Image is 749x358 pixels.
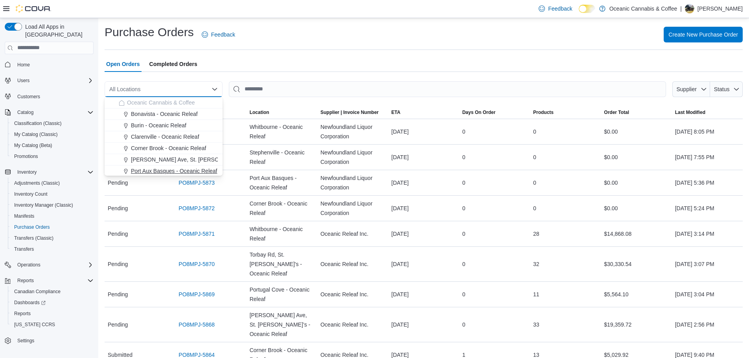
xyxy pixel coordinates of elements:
[2,107,97,118] button: Catalog
[250,109,269,116] span: Location
[8,118,97,129] button: Classification (Classic)
[105,165,223,177] button: Port Aux Basques - Oceanic Releaf
[17,94,40,100] span: Customers
[11,287,94,296] span: Canadian Compliance
[11,244,37,254] a: Transfers
[459,106,530,119] button: Days On Order
[14,92,43,101] a: Customers
[11,141,94,150] span: My Catalog (Beta)
[247,106,317,119] button: Location
[533,320,539,329] span: 33
[14,276,37,285] button: Reports
[22,23,94,39] span: Load All Apps in [GEOGRAPHIC_DATA]
[601,149,672,165] div: $0.00
[179,204,215,213] a: PO8MPJ-5872
[462,152,466,162] span: 0
[317,226,388,242] div: Oceanic Releaf Inc.
[14,336,37,345] a: Settings
[14,76,33,85] button: Users
[8,319,97,330] button: [US_STATE] CCRS
[250,173,314,192] span: Port Aux Basques - Oceanic Releaf
[11,211,37,221] a: Manifests
[105,120,223,131] button: Burin - Oceanic Releaf
[388,317,459,332] div: [DATE]
[2,259,97,270] button: Operations
[388,175,459,191] div: [DATE]
[11,211,94,221] span: Manifests
[536,1,575,17] a: Feedback
[131,156,290,163] span: [PERSON_NAME] Ave, St. [PERSON_NAME]’s - Oceanic Releaf
[250,285,314,304] span: Portugal Cove - Oceanic Releaf
[229,81,666,97] input: This is a search bar. After typing your query, hit enter to filter the results lower in the page.
[131,133,199,141] span: Clarenville - Oceanic Releaf
[14,321,55,328] span: [US_STATE] CCRS
[14,288,61,295] span: Canadian Compliance
[533,152,536,162] span: 0
[601,106,672,119] button: Order Total
[533,127,536,136] span: 0
[317,145,388,170] div: Newfoundland Liquor Corporation
[211,31,235,39] span: Feedback
[11,320,58,329] a: [US_STATE] CCRS
[664,27,743,42] button: Create New Purchase Order
[2,91,97,102] button: Customers
[105,143,223,154] button: Corner Brook - Oceanic Releaf
[11,287,64,296] a: Canadian Compliance
[131,167,217,175] span: Port Aux Basques - Oceanic Releaf
[601,200,672,216] div: $0.00
[8,151,97,162] button: Promotions
[11,119,94,128] span: Classification (Classic)
[11,298,49,307] a: Dashboards
[317,170,388,195] div: Newfoundland Liquor Corporation
[604,109,629,116] span: Order Total
[17,109,33,116] span: Catalog
[108,204,128,213] span: Pending
[601,175,672,191] div: $0.00
[672,317,743,332] div: [DATE] 2:56 PM
[601,226,672,242] div: $14,868.08
[388,124,459,140] div: [DATE]
[105,97,223,108] button: Oceanic Cannabis & Coffee
[108,320,128,329] span: Pending
[179,229,215,239] a: PO8MPJ-5871
[11,244,94,254] span: Transfers
[672,226,743,242] div: [DATE] 3:14 PM
[388,200,459,216] div: [DATE]
[179,290,215,299] a: PO8MPJ-5869
[548,5,572,13] span: Feedback
[2,59,97,70] button: Home
[533,229,539,239] span: 28
[11,233,57,243] a: Transfers (Classic)
[11,222,53,232] a: Purchase Orders
[714,86,730,92] span: Status
[14,142,52,149] span: My Catalog (Beta)
[533,259,539,269] span: 32
[11,178,94,188] span: Adjustments (Classic)
[533,204,536,213] span: 0
[108,229,128,239] span: Pending
[533,109,554,116] span: Products
[672,106,743,119] button: Last Modified
[127,99,195,106] span: Oceanic Cannabis & Coffee
[11,309,94,318] span: Reports
[17,77,29,84] span: Users
[677,86,697,92] span: Supplier
[462,259,466,269] span: 0
[11,200,94,210] span: Inventory Manager (Classic)
[8,233,97,244] button: Transfers (Classic)
[14,76,94,85] span: Users
[668,31,738,39] span: Create New Purchase Order
[388,149,459,165] div: [DATE]
[462,229,466,239] span: 0
[14,276,94,285] span: Reports
[179,259,215,269] a: PO8MPJ-5870
[105,108,223,120] button: Bonavista - Oceanic Releaf
[17,277,34,284] span: Reports
[11,233,94,243] span: Transfers (Classic)
[14,60,33,70] a: Home
[17,338,34,344] span: Settings
[105,131,223,143] button: Clarenville - Oceanic Releaf
[11,141,55,150] a: My Catalog (Beta)
[14,108,37,117] button: Catalog
[11,119,65,128] a: Classification (Classic)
